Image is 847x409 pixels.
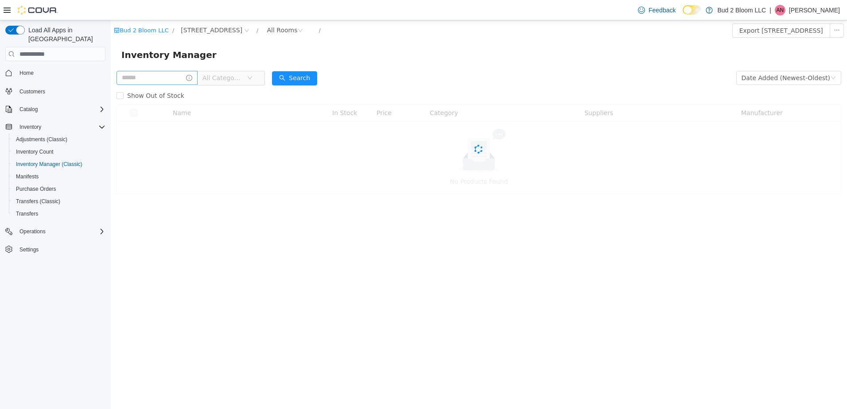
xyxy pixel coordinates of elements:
button: Operations [2,225,109,238]
a: Transfers (Classic) [12,196,64,207]
span: Inventory [19,123,41,131]
span: Operations [16,226,105,237]
a: Settings [16,244,42,255]
button: Customers [2,85,109,97]
span: All Categories [92,53,132,62]
button: Purchase Orders [9,183,109,195]
span: / [146,7,148,13]
span: Load All Apps in [GEOGRAPHIC_DATA] [25,26,105,43]
span: Home [19,69,34,77]
span: Manifests [12,171,105,182]
div: Angel Nieves [775,5,785,15]
nav: Complex example [5,63,105,279]
button: Catalog [2,103,109,116]
span: Transfers (Classic) [16,198,60,205]
a: Adjustments (Classic) [12,134,71,145]
a: Home [16,68,37,78]
span: Purchase Orders [16,185,56,193]
button: Catalog [16,104,41,115]
button: Inventory [16,122,45,132]
button: Adjustments (Classic) [9,133,109,146]
input: Dark Mode [683,5,701,15]
button: Inventory [2,121,109,133]
span: Purchase Orders [12,184,105,194]
span: Adjustments (Classic) [16,136,67,143]
span: Catalog [16,104,105,115]
div: All Rooms [156,3,187,16]
a: Feedback [634,1,679,19]
span: Feedback [649,6,676,15]
a: Transfers [12,208,42,219]
a: Purchase Orders [12,184,60,194]
span: Settings [19,246,39,253]
span: Customers [16,85,105,96]
span: Manifests [16,173,39,180]
span: Settings [16,244,105,255]
p: Bud 2 Bloom LLC [717,5,766,15]
span: Customers [19,88,45,95]
a: Inventory Manager (Classic) [12,159,86,170]
span: Operations [19,228,46,235]
button: Transfers [9,208,109,220]
span: Inventory Manager (Classic) [16,161,82,168]
a: Manifests [12,171,42,182]
button: Operations [16,226,49,237]
span: Inventory Count [16,148,54,155]
i: icon: info-circle [75,54,82,61]
span: Catalog [19,106,38,113]
i: icon: down [720,55,725,61]
span: Inventory Manager (Classic) [12,159,105,170]
span: Transfers [16,210,38,217]
i: icon: down [136,55,142,61]
p: [PERSON_NAME] [789,5,840,15]
button: Transfers (Classic) [9,195,109,208]
span: / [62,7,63,13]
span: AN [777,5,784,15]
button: Inventory Count [9,146,109,158]
button: Inventory Manager (Classic) [9,158,109,170]
span: Home [16,67,105,78]
span: 123 Ledgewood Ave [70,5,132,15]
i: icon: close-circle [133,8,139,13]
span: Inventory Manager [11,27,111,42]
div: Date Added (Newest-Oldest) [631,51,719,64]
span: Inventory [16,122,105,132]
img: Cova [18,6,58,15]
button: Home [2,66,109,79]
span: Adjustments (Classic) [12,134,105,145]
a: Inventory Count [12,147,57,157]
span: Transfers (Classic) [12,196,105,207]
span: Transfers [12,208,105,219]
button: Manifests [9,170,109,183]
span: Show Out of Stock [13,72,77,79]
button: icon: searchSearch [161,51,206,65]
a: Customers [16,86,49,97]
span: / [208,7,210,13]
button: icon: ellipsis [719,3,733,17]
i: icon: close-circle [187,8,192,13]
p: | [769,5,771,15]
button: Settings [2,243,109,256]
button: Export [STREET_ADDRESS] [622,3,719,17]
span: Inventory Count [12,147,105,157]
a: icon: shopBud 2 Bloom LLC [3,7,58,13]
i: icon: shop [3,7,9,13]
